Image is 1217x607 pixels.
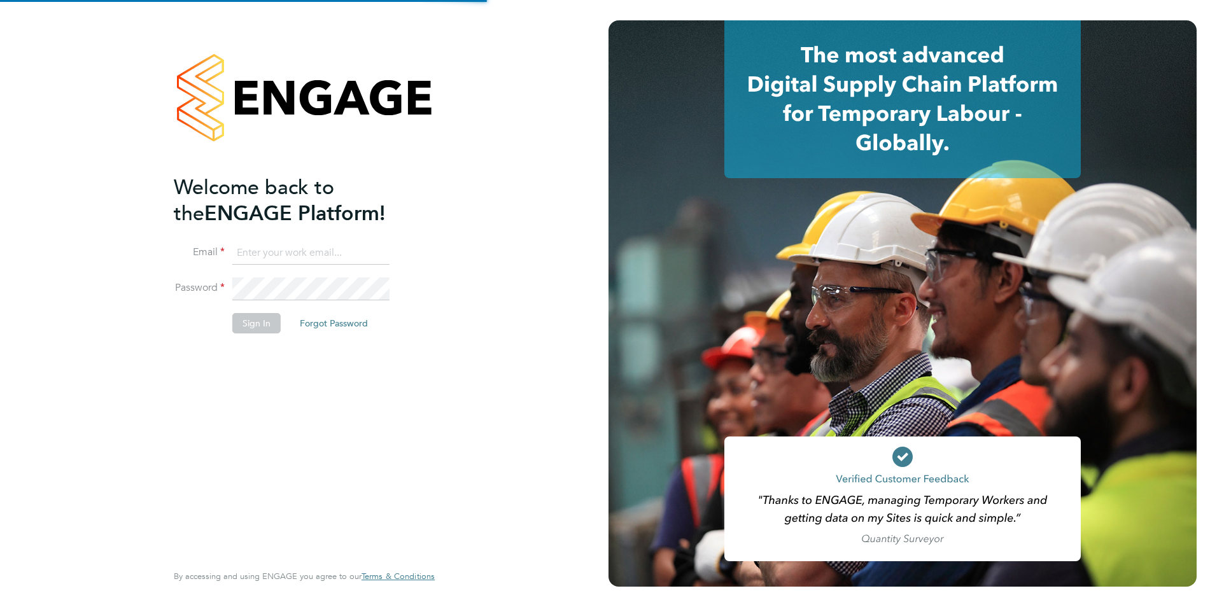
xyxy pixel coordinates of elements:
a: Terms & Conditions [362,571,435,582]
span: By accessing and using ENGAGE you agree to our [174,571,435,582]
label: Password [174,281,225,295]
label: Email [174,246,225,259]
span: Welcome back to the [174,175,334,226]
span: Terms & Conditions [362,571,435,582]
input: Enter your work email... [232,242,390,265]
h2: ENGAGE Platform! [174,174,422,227]
button: Sign In [232,313,281,333]
button: Forgot Password [290,313,378,333]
